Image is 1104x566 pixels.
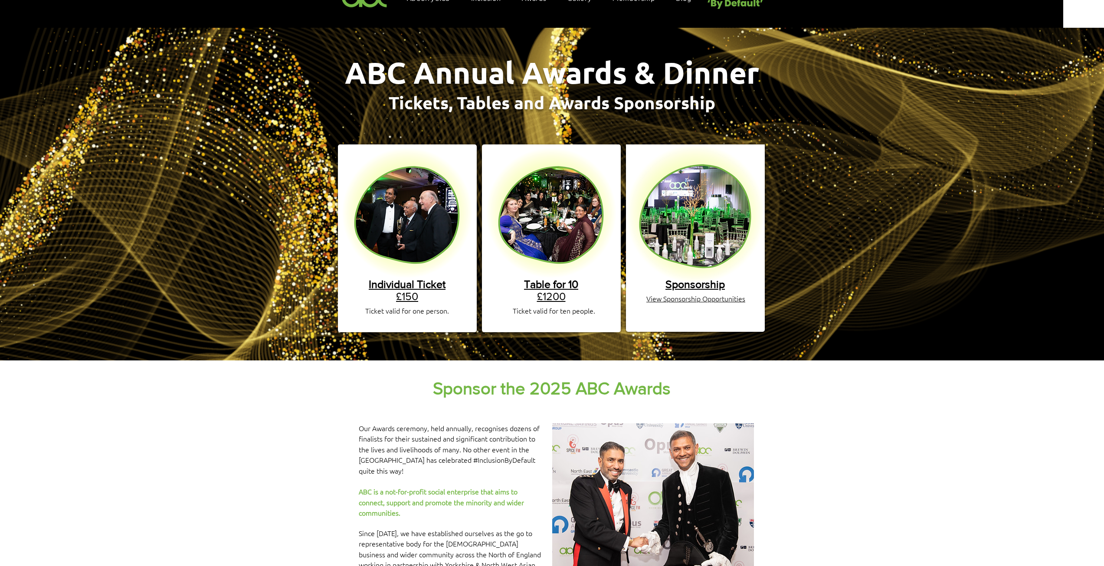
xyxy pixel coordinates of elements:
img: table ticket.png [486,147,616,278]
span: Table for 10 [524,278,578,290]
img: single ticket.png [342,147,472,278]
span: Ticket valid for one person. [365,306,449,315]
span: ABC Annual Awards & Dinner [345,54,759,91]
span: Our Awards ceremony, held annually, recognises dozens of finalists for their sustained and signif... [359,423,540,475]
a: Individual Ticket£150 [369,278,446,302]
span: Ticket valid for ten people. [513,306,595,315]
span: Individual Ticket [369,278,446,290]
span: Tickets, Tables and Awards Sponsorship [389,91,715,114]
a: Table for 10£1200 [524,278,578,302]
a: View Sponsorship Opportunities [646,294,745,303]
span: Sponsor the 2025 ABC Awards [433,379,671,398]
span: ABC is a not-for-profit social enterprise that aims to connect, support and promote the minority ... [359,487,524,517]
img: ABC AWARDS WEBSITE BACKGROUND BLOB (1).png [626,144,765,283]
a: Sponsorship [665,278,725,290]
